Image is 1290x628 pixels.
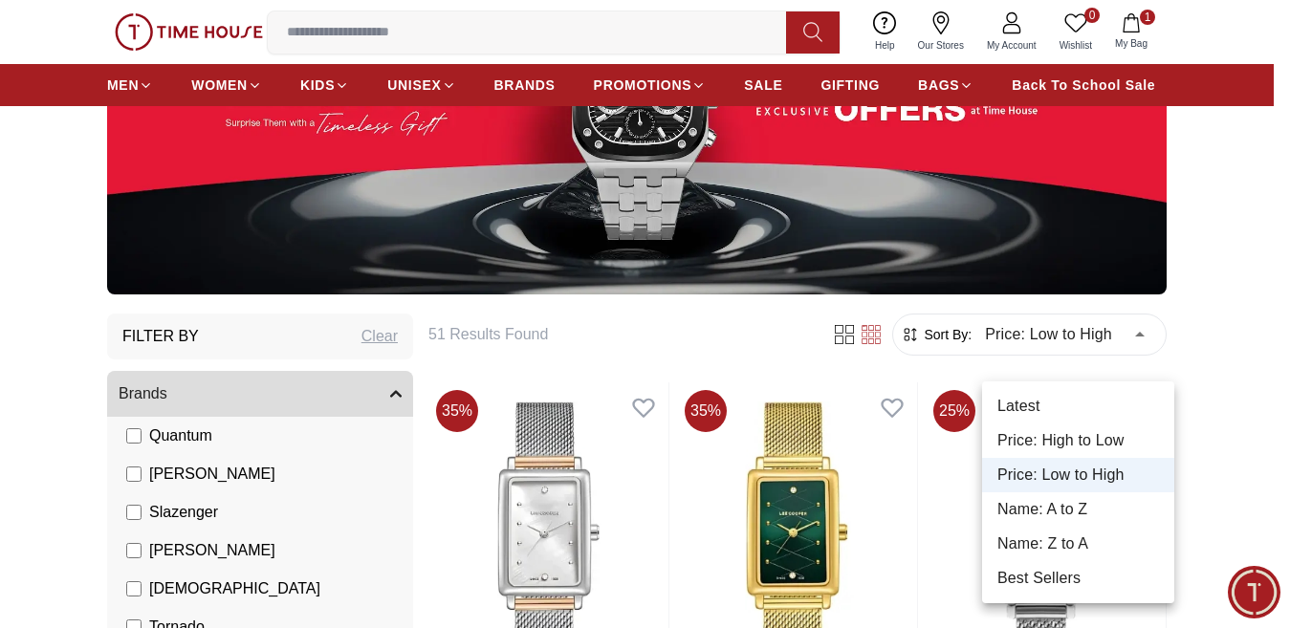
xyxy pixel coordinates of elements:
[982,389,1174,423] li: Latest
[1228,566,1280,618] div: Chat Widget
[982,561,1174,596] li: Best Sellers
[982,492,1174,527] li: Name: A to Z
[982,527,1174,561] li: Name: Z to A
[982,458,1174,492] li: Price: Low to High
[982,423,1174,458] li: Price: High to Low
